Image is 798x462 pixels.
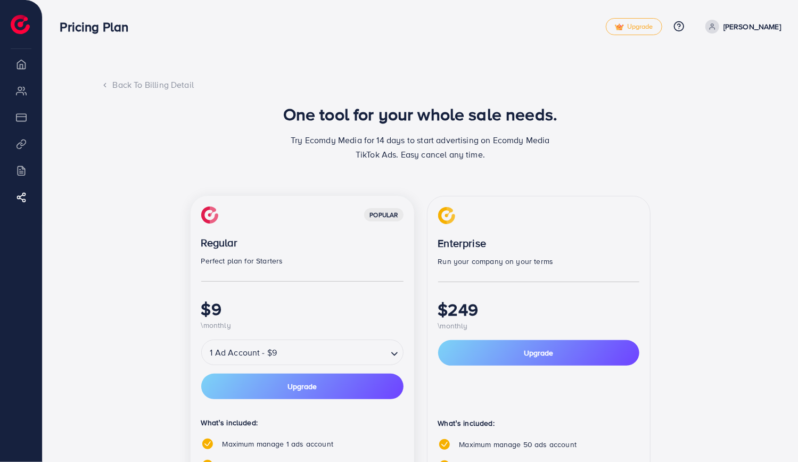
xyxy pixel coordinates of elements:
[701,20,781,34] a: [PERSON_NAME]
[438,438,451,451] img: tick
[201,320,231,331] span: \monthly
[201,416,404,429] p: What’s included:
[60,19,137,35] h3: Pricing Plan
[438,417,639,430] p: What’s included:
[438,255,639,268] p: Run your company on your terms
[438,340,639,366] button: Upgrade
[615,23,653,31] span: Upgrade
[438,237,639,250] p: Enterprise
[287,133,554,162] p: Try Ecomdy Media for 14 days to start advertising on Ecomdy Media TikTok Ads. Easy cancel any time.
[615,23,624,31] img: tick
[283,104,558,124] h1: One tool for your whole sale needs.
[524,348,553,358] span: Upgrade
[201,340,404,365] div: Search for option
[438,320,468,331] span: \monthly
[101,79,740,91] div: Back To Billing Detail
[438,207,455,224] img: img
[11,15,30,34] img: logo
[223,439,333,449] span: Maximum manage 1 ads account
[459,439,577,450] span: Maximum manage 50 ads account
[201,374,404,399] button: Upgrade
[201,236,404,249] p: Regular
[201,207,218,224] img: img
[201,438,214,450] img: tick
[364,208,403,221] div: popular
[208,343,279,362] span: 1 Ad Account - $9
[723,20,781,33] p: [PERSON_NAME]
[606,18,662,35] a: tickUpgrade
[753,414,790,454] iframe: Chat
[438,299,639,319] h1: $249
[201,254,404,267] p: Perfect plan for Starters
[280,343,386,362] input: Search for option
[201,299,404,319] h1: $9
[287,383,317,390] span: Upgrade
